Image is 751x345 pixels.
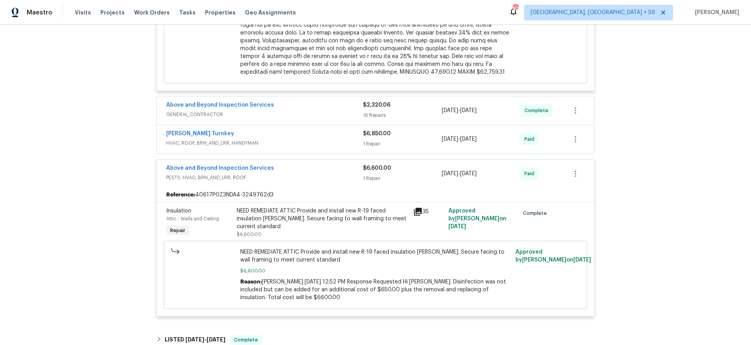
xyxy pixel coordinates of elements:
span: [PERSON_NAME] [DATE] 12:52 PM Response Requested Hi [PERSON_NAME]. Disinfection was not included ... [240,279,506,300]
span: Maestro [27,9,53,16]
div: 1 Repair [363,174,442,182]
span: - [442,170,477,178]
span: $6,850.00 [363,131,391,136]
span: Attic - Walls and Ceiling [166,216,219,221]
span: $6,600.00 [363,165,391,171]
span: [DATE] [448,224,466,229]
span: Tasks [179,10,196,15]
span: [DATE] [442,136,458,142]
span: Complete [231,336,261,344]
span: Repair [167,227,189,234]
span: [DATE] [460,108,477,113]
span: Properties [205,9,236,16]
span: Paid [524,170,537,178]
span: Paid [524,135,537,143]
div: 40617P0Z3NDA4-3249762d3 [157,188,594,202]
div: 1 Repair [363,140,442,148]
span: $6,600.00 [240,267,511,275]
span: [DATE] [442,108,458,113]
span: Visits [75,9,91,16]
h6: LISTED [165,335,225,345]
div: 35 [413,207,444,216]
span: [GEOGRAPHIC_DATA], [GEOGRAPHIC_DATA] + 59 [531,9,655,16]
span: Geo Assignments [245,9,296,16]
span: GENERAL_CONTRACTOR [166,111,363,118]
span: Work Orders [134,9,170,16]
span: PESTS, HVAC, BRN_AND_LRR, ROOF [166,174,363,182]
span: [DATE] [207,337,225,342]
a: [PERSON_NAME] Turnkey [166,131,234,136]
span: Reason: [240,279,262,285]
span: [DATE] [573,257,591,263]
span: - [442,135,477,143]
span: - [185,337,225,342]
span: NEED REMEDIATE ATTIC Provide and install new R-19 faced insulation [PERSON_NAME]. Secure facing t... [240,248,511,264]
div: 872 [513,5,518,13]
a: Above and Beyond Inspection Services [166,165,274,171]
span: Approved by [PERSON_NAME] on [515,249,591,263]
span: [PERSON_NAME] [692,9,739,16]
span: - [442,107,477,114]
span: Complete [524,107,551,114]
span: HVAC, ROOF, BRN_AND_LRR, HANDYMAN [166,139,363,147]
span: Complete [523,209,550,217]
span: $2,320.06 [363,102,390,108]
span: [DATE] [460,136,477,142]
div: NEED REMEDIATE ATTIC Provide and install new R-19 faced insulation [PERSON_NAME]. Secure facing t... [237,207,408,231]
span: [DATE] [442,171,458,176]
a: Above and Beyond Inspection Services [166,102,274,108]
div: 16 Repairs [363,111,442,119]
span: [DATE] [460,171,477,176]
b: Reference: [166,191,195,199]
span: [DATE] [185,337,204,342]
span: $6,600.00 [237,232,261,237]
span: Approved by [PERSON_NAME] on [448,208,506,229]
span: Insulation [166,208,191,214]
span: Projects [100,9,125,16]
